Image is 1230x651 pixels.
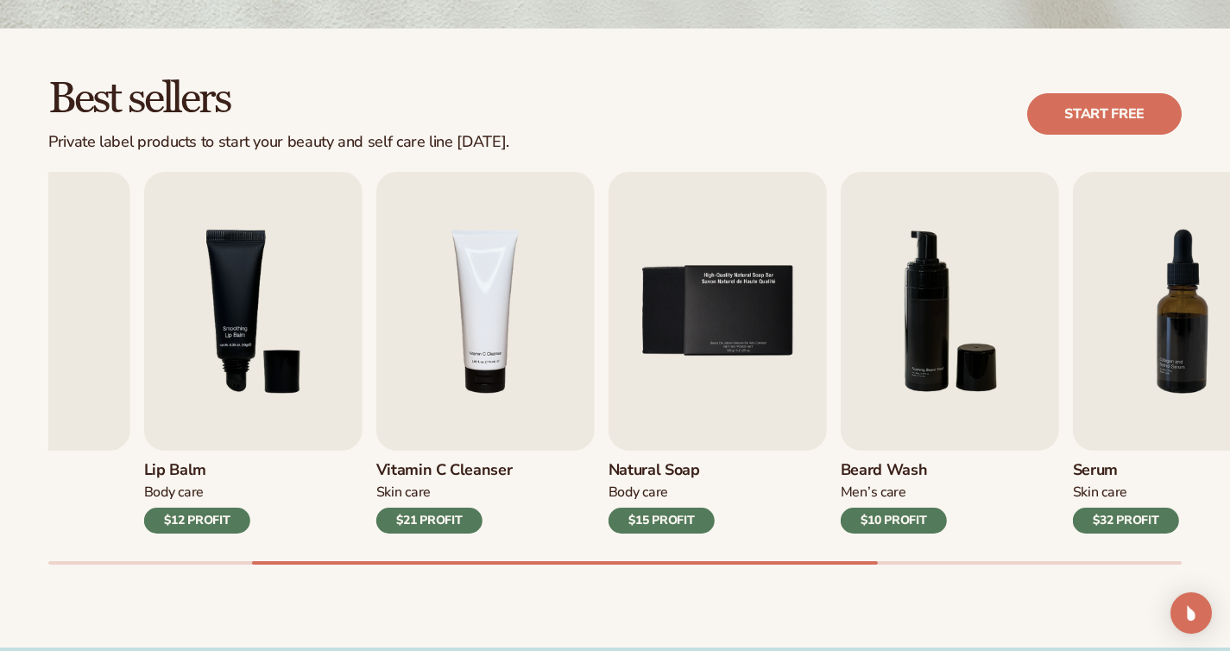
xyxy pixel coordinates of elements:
a: 3 / 9 [144,172,363,534]
div: Skin Care [1073,484,1179,502]
h3: Natural Soap [609,461,715,480]
div: Men’s Care [841,484,947,502]
div: Skin Care [376,484,513,502]
a: 5 / 9 [609,172,827,534]
div: $21 PROFIT [376,508,483,534]
h2: Best sellers [48,77,509,123]
div: $32 PROFIT [1073,508,1179,534]
h3: Vitamin C Cleanser [376,461,513,480]
div: $15 PROFIT [609,508,715,534]
a: 6 / 9 [841,172,1059,534]
div: Body Care [144,484,250,502]
div: Open Intercom Messenger [1170,592,1212,634]
a: 4 / 9 [376,172,595,534]
h3: Beard Wash [841,461,947,480]
h3: Lip Balm [144,461,250,480]
div: $12 PROFIT [144,508,250,534]
div: $10 PROFIT [841,508,947,534]
div: Private label products to start your beauty and self care line [DATE]. [48,133,509,152]
div: Body Care [609,484,715,502]
a: Start free [1027,93,1182,135]
h3: Serum [1073,461,1179,480]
